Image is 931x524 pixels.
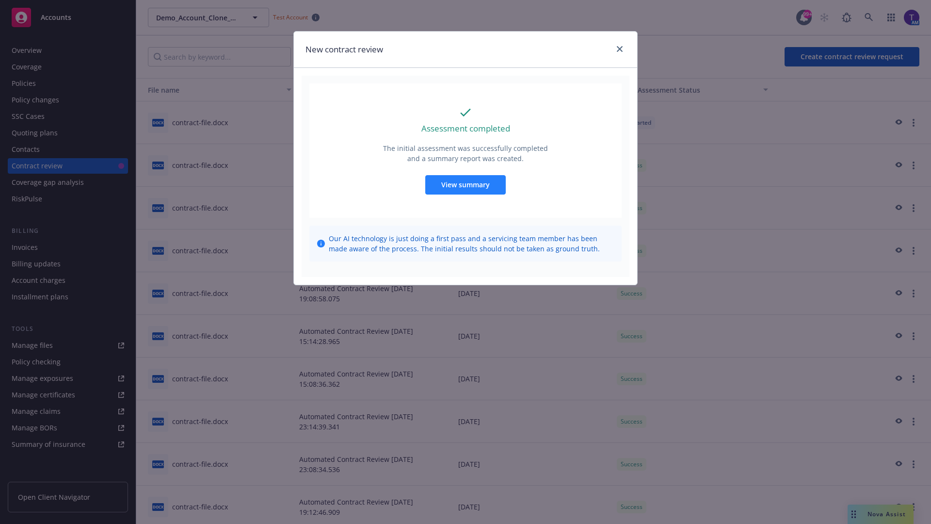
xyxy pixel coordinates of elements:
a: close [614,43,626,55]
h1: New contract review [305,43,383,56]
button: View summary [425,175,506,195]
span: Our AI technology is just doing a first pass and a servicing team member has been made aware of t... [329,233,614,254]
p: The initial assessment was successfully completed and a summary report was created. [382,143,549,164]
span: View summary [441,180,490,189]
p: Assessment completed [421,122,510,135]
